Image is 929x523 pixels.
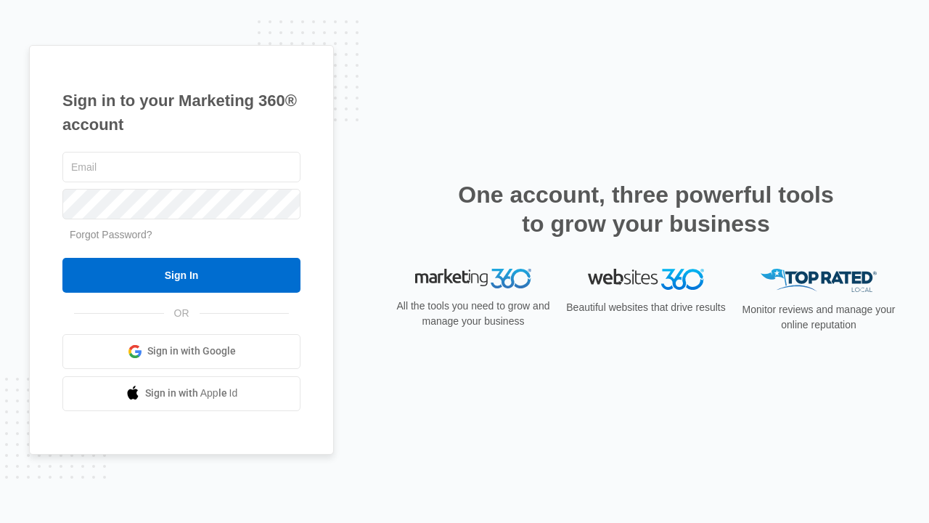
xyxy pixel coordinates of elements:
[164,306,200,321] span: OR
[737,302,900,333] p: Monitor reviews and manage your online reputation
[415,269,531,289] img: Marketing 360
[62,89,300,137] h1: Sign in to your Marketing 360® account
[761,269,877,293] img: Top Rated Local
[62,152,300,182] input: Email
[588,269,704,290] img: Websites 360
[62,258,300,293] input: Sign In
[147,344,236,359] span: Sign in with Google
[145,386,238,401] span: Sign in with Apple Id
[392,299,554,329] p: All the tools you need to grow and manage your business
[454,180,838,238] h2: One account, three powerful tools to grow your business
[565,300,727,315] p: Beautiful websites that drive results
[70,229,152,240] a: Forgot Password?
[62,376,300,411] a: Sign in with Apple Id
[62,334,300,369] a: Sign in with Google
